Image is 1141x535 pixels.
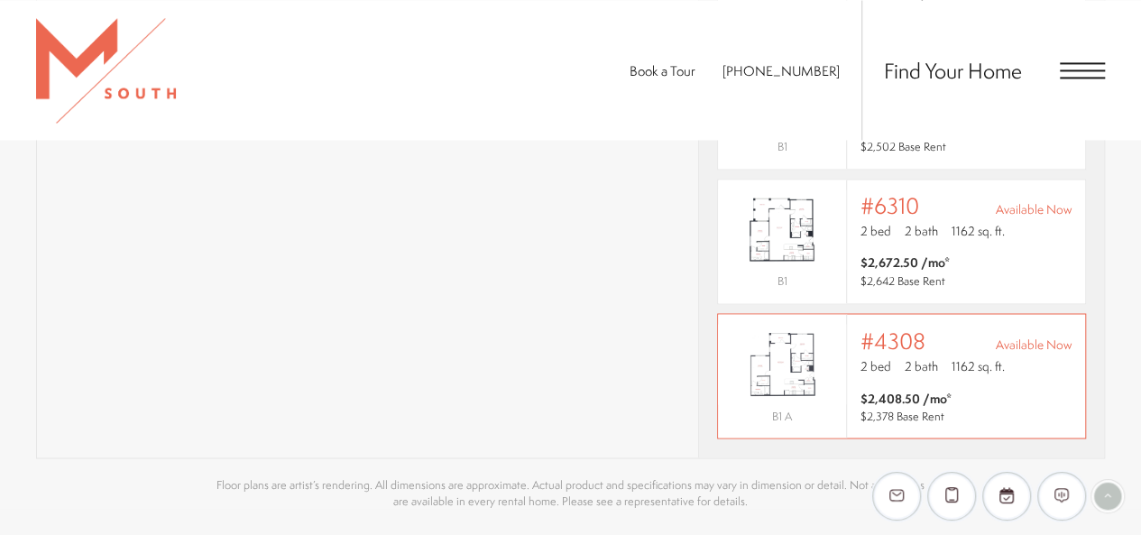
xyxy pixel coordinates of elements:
[717,313,1086,438] a: View #4308
[860,254,950,272] span: $2,672.50 /mo*
[36,18,176,123] img: MSouth
[952,222,1005,240] span: 1162 sq. ft.
[722,61,840,80] span: [PHONE_NUMBER]
[717,179,1086,304] a: View #6310
[772,408,792,423] span: B1 A
[952,356,1005,374] span: 1162 sq. ft.
[718,189,845,270] img: #6310 - 2 bedroom floor plan layout with 2 bathrooms and 1162 square feet
[860,327,925,353] span: #4308
[722,61,840,80] a: Call Us at 813-570-8014
[860,222,891,240] span: 2 bed
[860,273,945,289] span: $2,642 Base Rent
[778,139,787,154] span: B1
[860,356,891,374] span: 2 bed
[996,200,1072,218] span: Available Now
[860,389,952,407] span: $2,408.50 /mo*
[905,356,938,374] span: 2 bath
[1060,62,1105,78] button: Open Menu
[210,476,932,509] p: Floor plans are artist’s rendering. All dimensions are approximate. Actual product and specificat...
[778,273,787,289] span: B1
[860,408,944,423] span: $2,378 Base Rent
[884,56,1022,85] a: Find Your Home
[718,324,845,404] img: #4308 - 2 bedroom floor plan layout with 2 bathrooms and 1162 square feet
[905,222,938,240] span: 2 bath
[860,193,919,218] span: #6310
[996,335,1072,353] span: Available Now
[630,61,695,80] a: Book a Tour
[860,139,946,154] span: $2,502 Base Rent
